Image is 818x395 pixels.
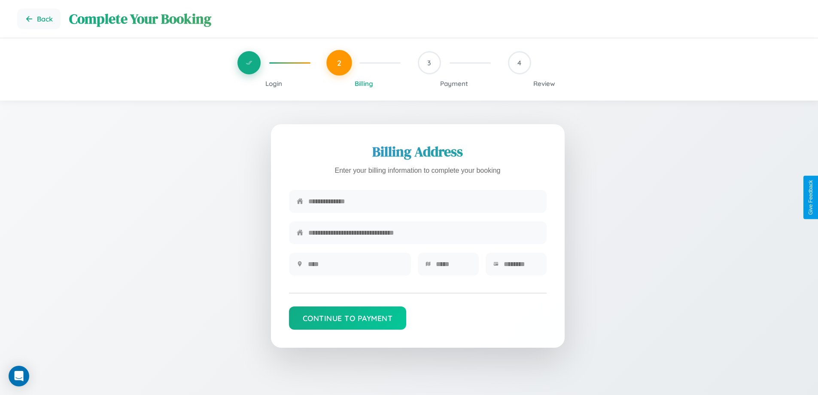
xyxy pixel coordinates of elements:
button: Go back [17,9,61,29]
span: 4 [517,58,521,67]
h1: Complete Your Booking [69,9,801,28]
span: Login [265,80,282,88]
span: Review [533,80,555,88]
span: 2 [337,58,341,67]
div: Open Intercom Messenger [9,366,29,386]
div: Give Feedback [808,180,814,215]
p: Enter your billing information to complete your booking [289,165,547,177]
h2: Billing Address [289,142,547,161]
span: Billing [355,80,373,88]
button: Continue to Payment [289,306,407,330]
span: 3 [427,58,431,67]
span: Payment [440,80,468,88]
